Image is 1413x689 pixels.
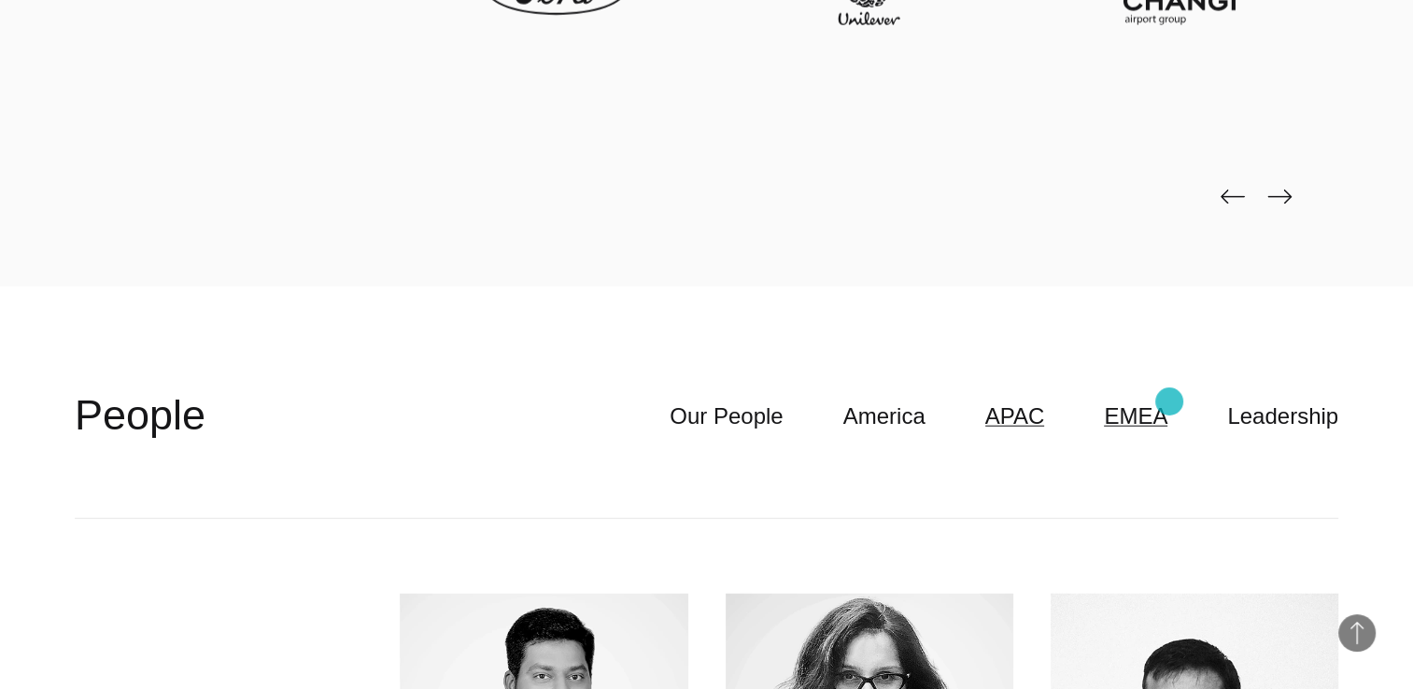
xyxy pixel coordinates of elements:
[843,399,926,434] a: America
[1267,190,1292,204] img: page-next-black.png
[1227,399,1338,434] a: Leadership
[1104,399,1167,434] a: EMEA
[1338,614,1376,652] button: Back to Top
[75,387,205,443] h2: People
[985,399,1045,434] a: APAC
[1221,190,1245,204] img: page-back-black.png
[670,399,783,434] a: Our People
